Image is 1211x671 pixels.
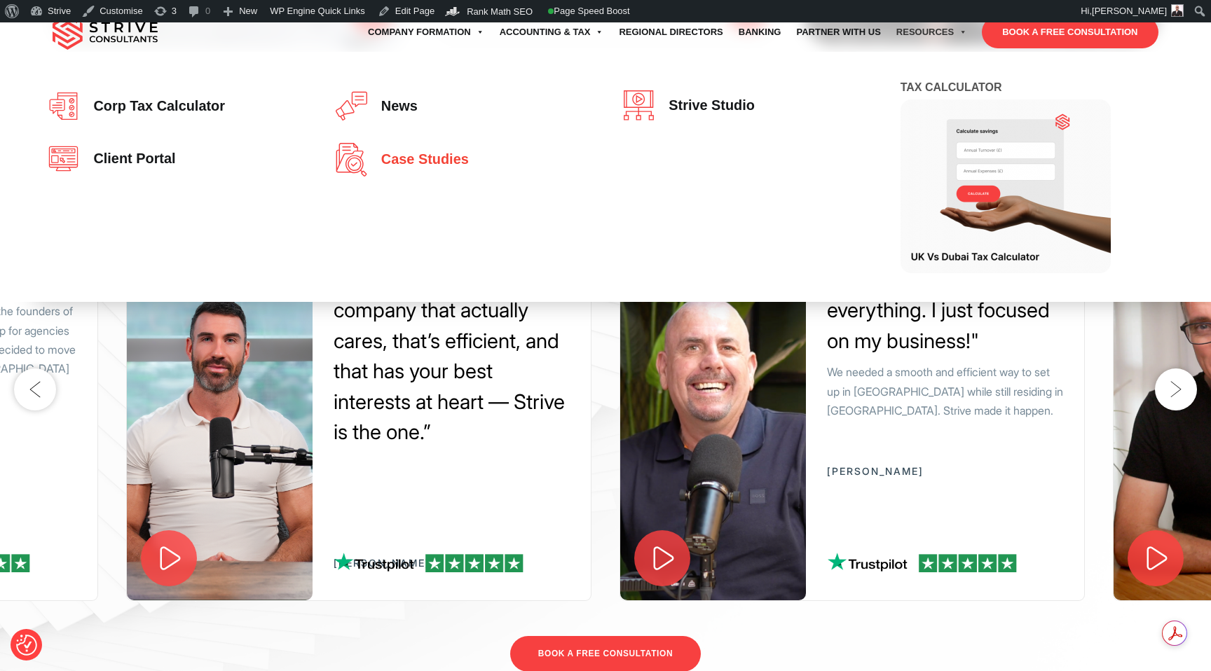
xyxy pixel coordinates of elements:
a: Client portal [48,143,300,174]
a: News [336,90,588,122]
span: News [374,99,418,114]
a: Corp tax calculator [48,90,300,122]
a: Regional Directors [611,13,730,52]
button: Previous [14,368,56,410]
span: Strive Studio [662,98,755,113]
a: Banking [731,13,789,52]
p: [PERSON_NAME] [827,466,1063,476]
span: Client portal [86,151,175,167]
span: Rank Math SEO [467,6,533,17]
p: We needed a smooth and efficient way to set up in [GEOGRAPHIC_DATA] while still residing in [GEOG... [827,363,1063,420]
a: Case studies [336,143,588,177]
span: Corp tax calculator [86,99,225,114]
button: Next [1155,368,1197,410]
img: tp-review.png [334,552,524,572]
button: Consent Preferences [16,635,37,656]
a: Strive Studio [623,90,875,121]
span: [PERSON_NAME] [1092,6,1167,16]
img: tp-review.png [828,552,1017,572]
a: Accounting & Tax [492,13,612,52]
a: Resources [889,13,975,52]
div: “If you want to work with a company that actually cares, that’s efficient, and that has your best... [334,265,570,448]
div: "Strive handled everything. I just focused on my business!" [827,265,1063,357]
h4: Tax Calculator [901,80,1174,99]
a: Company Formation [360,13,492,52]
img: Tax Calculator [901,99,1111,273]
img: Revisit consent button [16,635,37,656]
span: Case studies [374,152,469,167]
a: BOOK A FREE CONSULTATION [982,16,1158,48]
p: [PERSON_NAME] [334,558,570,568]
a: Partner with Us [788,13,888,52]
img: main-logo.svg [53,15,158,50]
